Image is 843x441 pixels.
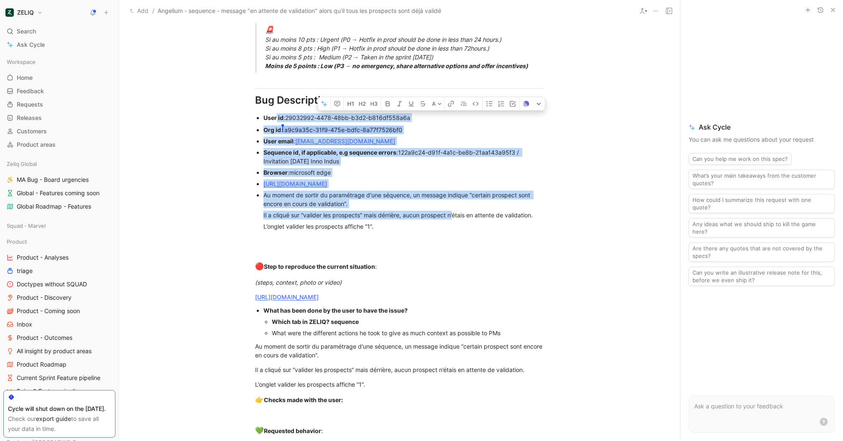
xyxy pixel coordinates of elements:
a: Home [3,71,115,84]
div: L’onglet valider les prospects affiche “1”. [255,380,544,389]
span: Product - Outcomes [17,334,72,342]
div: Check our to save all your data in time. [8,414,111,434]
a: Product - Discovery [3,291,115,304]
button: Are there any quotes that are not covered by the specs? [689,242,835,262]
span: Doctypes without SQUAD [17,280,87,288]
span: a9c9a35c-31f9-475e-bdfc-8a77f7526bf0 [284,126,402,133]
a: MA Bug - Board urgencies [3,173,115,186]
span: / [152,6,154,16]
div: L’onglet valider les prospects affiche “1”. [263,222,544,231]
strong: Browser [263,169,288,176]
a: triage [3,265,115,277]
strong: Sequence id, if applicable, e.g sequence errors [263,149,396,156]
span: Ask Cycle [689,122,835,132]
a: Product Roadmap [3,358,115,371]
span: Squad - Marvel [7,222,46,230]
a: Global Roadmap - Features [3,200,115,213]
span: Product - Coming soon [17,307,80,315]
span: Global Roadmap - Features [17,202,91,211]
a: [URL][DOMAIN_NAME] [255,293,319,301]
span: Product Roadmap [17,360,66,369]
div: : [263,168,544,177]
span: 🔴 [255,262,264,270]
h1: ZELIQ [17,9,34,16]
span: 👉 [255,395,264,404]
div: Squad - Marvel [3,219,115,232]
a: Doctypes without SQUAD [3,278,115,291]
button: How could I summarize this request with one quote? [689,194,835,213]
a: [URL][DOMAIN_NAME] [263,180,327,187]
div: : [263,113,544,122]
span: Workspace [7,58,36,66]
div: Bug Description [255,93,544,108]
span: Requests [17,100,43,109]
span: Product areas [17,140,56,149]
a: Product - Coming soon [3,305,115,317]
button: Can you write an illustrative release note for this, before we even ship it? [689,267,835,286]
div: Au moment de sortir du paramétrage d'une séquence, un message indique “certain prospect sont enco... [255,342,544,359]
a: Product areas [3,138,115,151]
button: Any ideas what we should ship to kill the game here? [689,218,835,237]
span: All insight by product areas [17,347,92,355]
span: 💚 [255,426,264,435]
span: Ask Cycle [17,40,45,50]
div: Il a cliqué sur “valider les prospects” mais dérrière, aucun prospect n’étais en attente de valid... [263,211,544,219]
div: Au moment de sortir du paramétrage d'une séquence, un message indique “certain prospect sont enco... [263,191,544,208]
a: All insight by product areas [3,345,115,357]
a: Product - Analyses [3,251,115,264]
a: Epics & Feature pipeline [3,385,115,398]
span: Product - Analyses [17,253,69,262]
div: Il a cliqué sur “valider les prospects” mais dérrière, aucun prospect n’étais en attente de valid... [255,365,544,374]
span: Search [17,26,36,36]
div: What were the different actions he took to give as much context as possible to PMs [272,329,544,337]
img: ZELIQ [5,8,14,17]
strong: What has been done by the user to have the issue? [263,307,408,314]
div: : [263,125,544,134]
a: Requests [3,98,115,111]
div: Search [3,25,115,38]
span: Product - Discovery [17,293,72,302]
strong: Step to reproduce the current situation [264,263,375,270]
button: Add [128,6,151,16]
span: Angelium - sequence - message "en attente de validation" alors qu'il tous les prospects sont déjà... [158,6,441,16]
span: microsoft edge [289,169,331,176]
div: Workspace [3,56,115,68]
p: You can ask me questions about your request [689,135,835,145]
a: Ask Cycle [3,38,115,51]
a: export guide [36,415,71,422]
span: Current Sprint Feature pipeline [17,374,100,382]
span: Feedback [17,87,44,95]
span: 29032992-4478-48bb-b3d2-b816df558a6a [285,114,410,121]
strong: User id [263,114,284,121]
a: Feedback [3,85,115,97]
a: [EMAIL_ADDRESS][DOMAIN_NAME] [295,138,395,145]
div: Squad - Marvel [3,219,115,235]
span: Product [7,237,27,246]
span: triage [17,267,33,275]
strong: Which tab in ZELIQ? sequence [272,318,359,325]
span: Zeliq Global [7,160,37,168]
strong: Moins de 5 points : Low (P3 → no emergency, share alternative options and offer incentives) [265,62,528,69]
strong: Checks made with the user: [264,396,343,403]
button: Can you help me work on this spec? [689,153,792,165]
a: Current Sprint Feature pipeline [3,372,115,384]
div: : [255,261,544,272]
span: Global - Features coming soon [17,189,100,197]
strong: Org id [263,126,281,133]
div: : [263,148,544,166]
div: : [263,137,544,145]
span: Releases [17,114,42,122]
span: Inbox [17,320,32,329]
a: Inbox [3,318,115,331]
div: ProductProduct - AnalysestriageDoctypes without SQUADProduct - DiscoveryProduct - Coming soonInbo... [3,235,115,398]
a: Releases [3,112,115,124]
a: Customers [3,125,115,138]
span: Epics & Feature pipeline [17,387,82,395]
a: Product - Outcomes [3,331,115,344]
span: Home [17,74,33,82]
div: Si au moins 10 pts : Urgent (P0 → Hotfix in prod should be done in less than 24 hours.) Si au moi... [265,25,554,71]
div: Product [3,235,115,248]
button: ZELIQZELIQ [3,7,45,18]
em: (steps, context, photo or video) [255,279,342,286]
span: 🚨 [265,25,274,34]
